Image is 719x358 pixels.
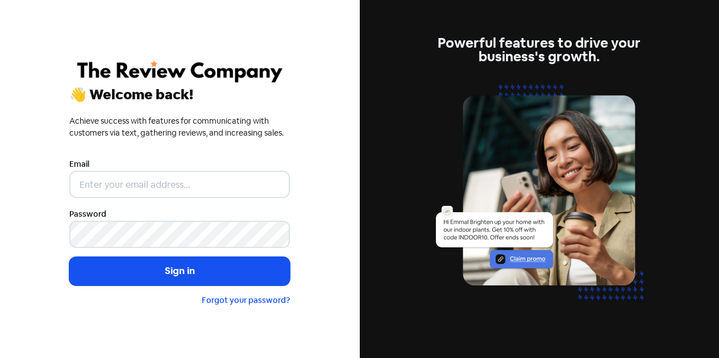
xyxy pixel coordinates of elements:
input: Enter your email address... [69,171,290,198]
img: text-marketing [429,77,650,322]
label: Password [69,208,106,220]
div: 👋 Welcome back! [69,88,290,102]
label: Email [69,158,89,170]
a: Forgot your password? [202,295,290,305]
div: Powerful features to drive your business's growth. [429,36,650,64]
button: Sign in [69,257,290,285]
div: Achieve success with features for communicating with customers via text, gathering reviews, and i... [69,115,290,139]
